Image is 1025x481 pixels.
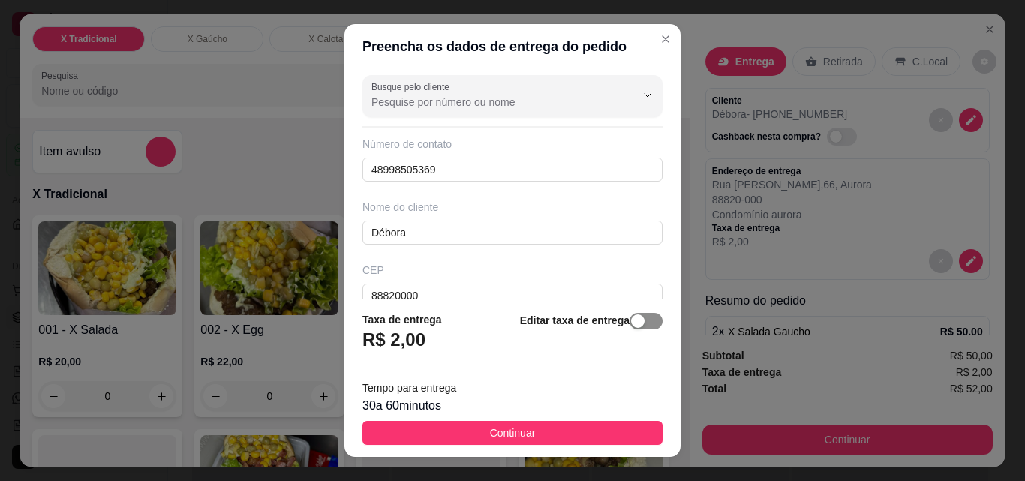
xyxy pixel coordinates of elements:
[362,397,663,415] div: 30 a 60 minutos
[344,24,681,69] header: Preencha os dados de entrega do pedido
[362,137,663,152] div: Número de contato
[362,421,663,445] button: Continuar
[362,382,456,394] span: Tempo para entrega
[362,328,425,352] h3: R$ 2,00
[520,314,630,326] strong: Editar taxa de entrega
[490,425,536,441] span: Continuar
[362,221,663,245] input: Ex.: João da Silva
[362,284,663,308] input: Ex.: 00000-000
[654,27,678,51] button: Close
[636,83,660,107] button: Show suggestions
[362,158,663,182] input: Ex.: (11) 9 8888-9999
[362,314,442,326] strong: Taxa de entrega
[371,80,455,93] label: Busque pelo cliente
[362,263,663,278] div: CEP
[371,95,612,110] input: Busque pelo cliente
[362,200,663,215] div: Nome do cliente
